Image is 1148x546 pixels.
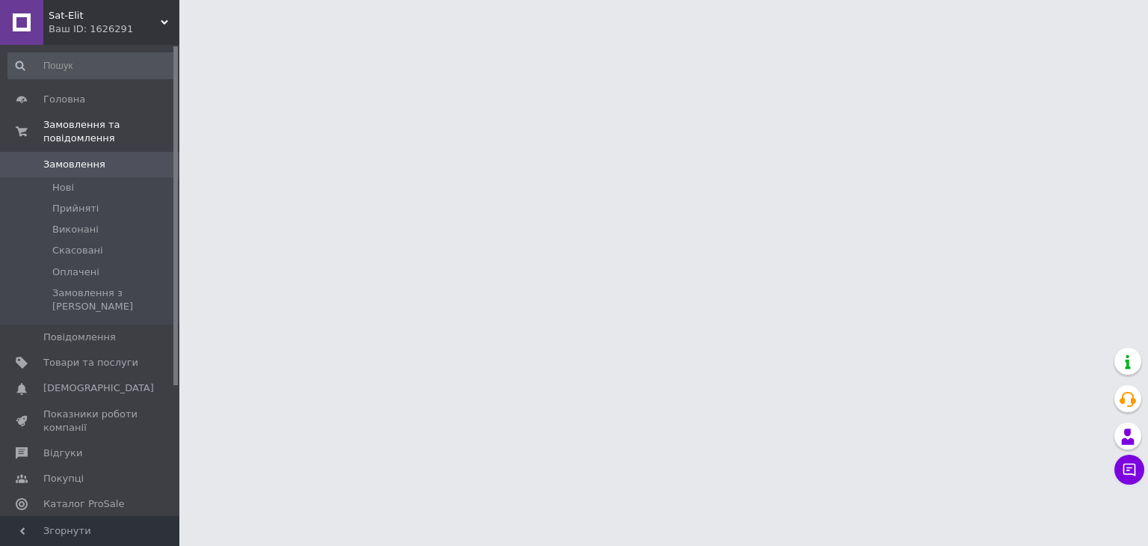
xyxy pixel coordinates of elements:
span: Показники роботи компанії [43,408,138,435]
span: Sat-Elit [49,9,161,22]
span: Оплачені [52,266,99,279]
span: Покупці [43,472,84,485]
input: Пошук [7,52,176,79]
span: Замовлення з [PERSON_NAME] [52,286,175,313]
span: Виконані [52,223,99,236]
span: Повідомлення [43,331,116,344]
span: [DEMOGRAPHIC_DATA] [43,381,154,395]
span: Відгуки [43,447,82,460]
span: Замовлення та повідомлення [43,118,179,145]
button: Чат з покупцем [1114,455,1144,485]
span: Скасовані [52,244,103,257]
span: Товари та послуги [43,356,138,369]
span: Каталог ProSale [43,497,124,511]
span: Замовлення [43,158,105,171]
span: Прийняті [52,202,99,215]
span: Нові [52,181,74,194]
span: Головна [43,93,85,106]
div: Ваш ID: 1626291 [49,22,179,36]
